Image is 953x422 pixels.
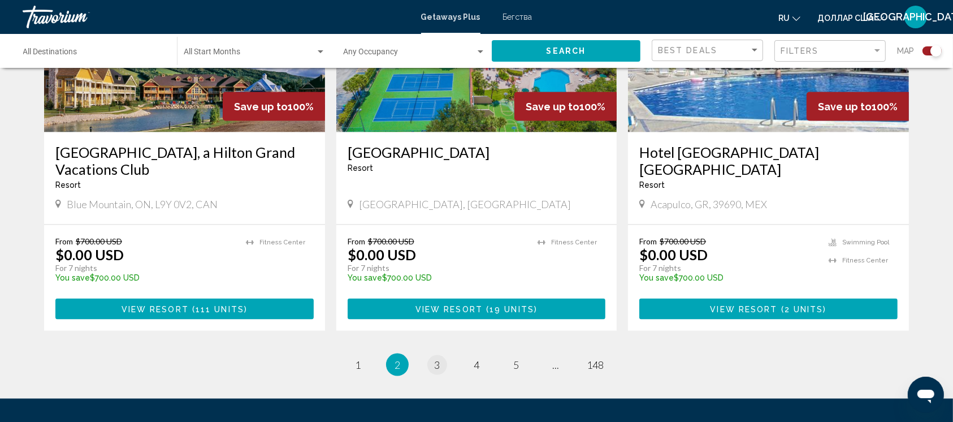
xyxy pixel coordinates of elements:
[817,10,884,26] button: Изменить валюту
[774,40,886,63] button: Filter
[234,101,288,113] span: Save up to
[348,273,527,282] p: $700.00 USD
[778,10,800,26] button: Изменить язык
[196,305,244,314] span: 111 units
[122,305,189,314] span: View Resort
[55,273,90,282] span: You save
[76,236,122,246] span: $700.00 USD
[842,257,888,264] span: Fitness Center
[513,359,519,371] span: 5
[842,239,889,246] span: Swimming Pool
[259,239,305,246] span: Fitness Center
[55,180,81,190] span: Resort
[359,198,571,210] span: [GEOGRAPHIC_DATA], [GEOGRAPHIC_DATA]
[348,246,416,263] p: $0.00 USD
[660,236,706,246] span: $700.00 USD
[348,273,382,282] span: You save
[908,377,944,413] iframe: Кнопка запуска окна обмена сообщениями
[817,14,873,23] font: доллар США
[901,5,930,29] button: Меню пользователя
[526,101,579,113] span: Save up to
[55,236,73,246] span: From
[711,305,778,314] span: View Resort
[55,299,314,320] button: View Resort(111 units)
[778,305,827,314] span: ( )
[492,40,640,61] button: Search
[474,359,479,371] span: 4
[348,299,606,320] button: View Resort(19 units)
[818,101,872,113] span: Save up to
[781,46,819,55] span: Filters
[514,92,617,121] div: 100%
[44,354,909,376] ul: Pagination
[483,305,538,314] span: ( )
[55,246,124,263] p: $0.00 USD
[395,359,400,371] span: 2
[639,263,817,273] p: For 7 nights
[55,273,235,282] p: $700.00 USD
[503,12,532,21] a: Бегства
[897,43,914,59] span: Map
[587,359,604,371] span: 148
[639,273,817,282] p: $700.00 USD
[639,299,898,320] button: View Resort(2 units)
[421,12,480,21] a: Getaways Plus
[807,92,909,121] div: 100%
[348,144,606,161] a: [GEOGRAPHIC_DATA]
[639,144,898,178] a: Hotel [GEOGRAPHIC_DATA] [GEOGRAPHIC_DATA]
[189,305,248,314] span: ( )
[55,263,235,273] p: For 7 nights
[434,359,440,371] span: 3
[23,6,410,28] a: Травориум
[67,198,218,210] span: Blue Mountain, ON, L9Y 0V2, CAN
[547,47,586,56] span: Search
[639,273,674,282] span: You save
[223,92,325,121] div: 100%
[348,163,373,173] span: Resort
[348,263,527,273] p: For 7 nights
[639,180,665,190] span: Resort
[552,359,559,371] span: ...
[551,239,597,246] span: Fitness Center
[658,46,760,55] mat-select: Sort by
[55,144,314,178] a: [GEOGRAPHIC_DATA], a Hilton Grand Vacations Club
[658,46,717,55] span: Best Deals
[785,305,824,314] span: 2 units
[348,236,365,246] span: From
[651,198,767,210] span: Acapulco, GR, 39690, MEX
[490,305,534,314] span: 19 units
[415,305,483,314] span: View Resort
[368,236,414,246] span: $700.00 USD
[639,236,657,246] span: From
[355,359,361,371] span: 1
[639,246,708,263] p: $0.00 USD
[778,14,790,23] font: ru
